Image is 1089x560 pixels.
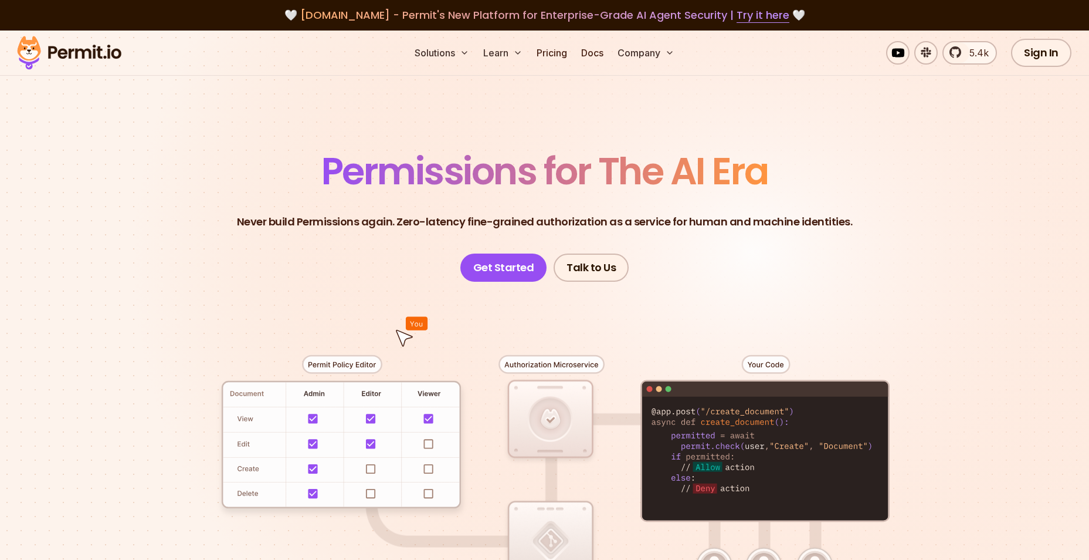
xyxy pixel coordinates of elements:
[613,41,679,65] button: Company
[576,41,608,65] a: Docs
[321,145,768,197] span: Permissions for The AI Era
[410,41,474,65] button: Solutions
[737,8,789,23] a: Try it here
[532,41,572,65] a: Pricing
[1011,39,1071,67] a: Sign In
[237,214,853,230] p: Never build Permissions again. Zero-latency fine-grained authorization as a service for human and...
[962,46,989,60] span: 5.4k
[12,33,127,73] img: Permit logo
[28,7,1061,23] div: 🤍 🤍
[300,8,789,22] span: [DOMAIN_NAME] - Permit's New Platform for Enterprise-Grade AI Agent Security |
[554,254,629,282] a: Talk to Us
[479,41,527,65] button: Learn
[460,254,547,282] a: Get Started
[942,41,997,65] a: 5.4k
